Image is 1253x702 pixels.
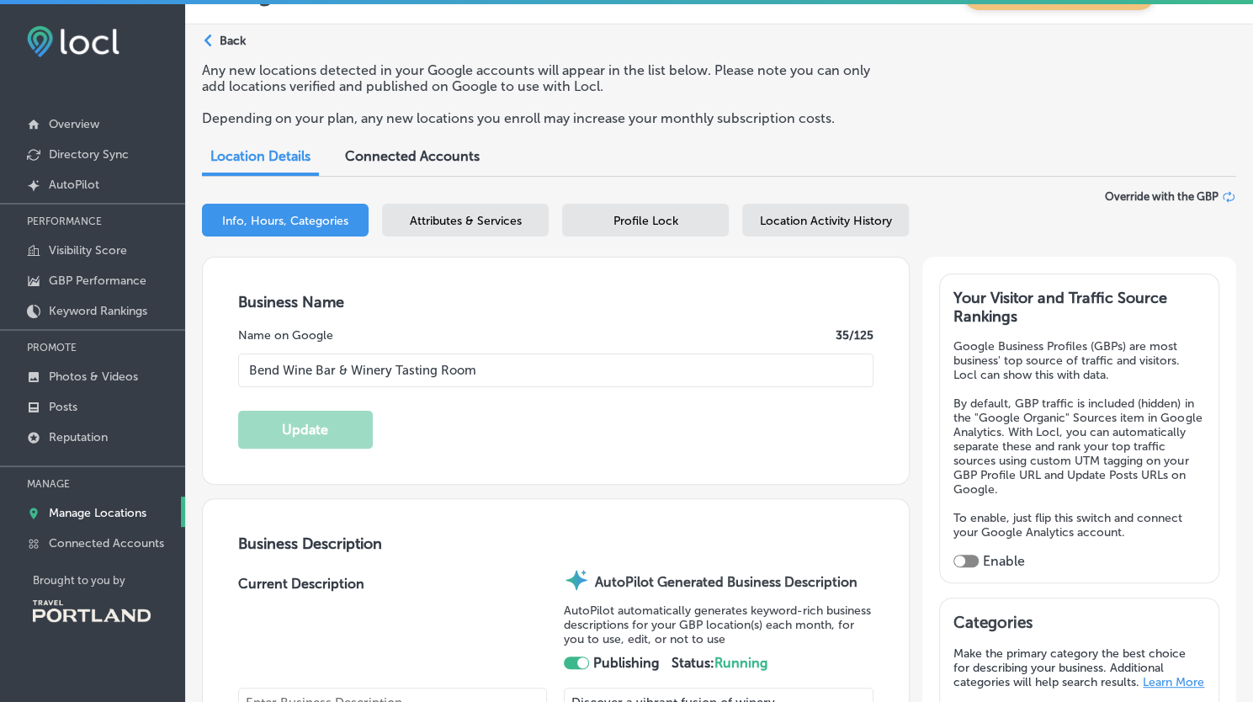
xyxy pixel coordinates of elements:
[49,400,77,414] p: Posts
[953,339,1204,382] p: Google Business Profiles (GBPs) are most business' top source of traffic and visitors. Locl can s...
[238,411,373,449] button: Update
[220,34,246,48] p: Back
[1105,190,1218,203] span: Override with the GBP
[210,148,311,164] span: Location Details
[49,536,164,550] p: Connected Accounts
[238,328,333,343] label: Name on Google
[953,289,1204,326] h3: Your Visitor and Traffic Source Rankings
[238,534,873,553] h3: Business Description
[836,328,873,343] label: 35 /125
[953,511,1204,540] p: To enable, just flip this switch and connect your Google Analytics account.
[983,553,1025,569] label: Enable
[49,117,99,131] p: Overview
[222,214,348,228] span: Info, Hours, Categories
[593,655,659,671] strong: Publishing
[49,370,138,384] p: Photos & Videos
[33,574,185,587] p: Brought to you by
[953,646,1204,689] p: Make the primary category the best choice for describing your business. Additional categories wil...
[564,604,873,646] p: AutoPilot automatically generates keyword-rich business descriptions for your GBP location(s) eac...
[238,354,873,387] input: Enter Location Name
[345,148,480,164] span: Connected Accounts
[49,304,147,318] p: Keyword Rankings
[1143,675,1204,689] a: Learn More
[202,110,874,126] p: Depending on your plan, any new locations you enroll may increase your monthly subscription costs.
[238,576,364,688] label: Current Description
[714,655,767,671] span: Running
[672,655,767,671] strong: Status:
[410,214,522,228] span: Attributes & Services
[49,274,146,288] p: GBP Performance
[564,567,589,593] img: autopilot-icon
[49,178,99,192] p: AutoPilot
[238,293,873,311] h3: Business Name
[202,62,874,94] p: Any new locations detected in your Google accounts will appear in the list below. Please note you...
[49,147,129,162] p: Directory Sync
[49,506,146,520] p: Manage Locations
[49,430,108,444] p: Reputation
[595,574,857,590] strong: AutoPilot Generated Business Description
[27,26,119,57] img: fda3e92497d09a02dc62c9cd864e3231.png
[953,613,1204,638] h3: Categories
[760,214,892,228] span: Location Activity History
[613,214,678,228] span: Profile Lock
[33,600,151,622] img: Travel Portland
[953,396,1204,497] p: By default, GBP traffic is included (hidden) in the "Google Organic" Sources item in Google Analy...
[49,243,127,258] p: Visibility Score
